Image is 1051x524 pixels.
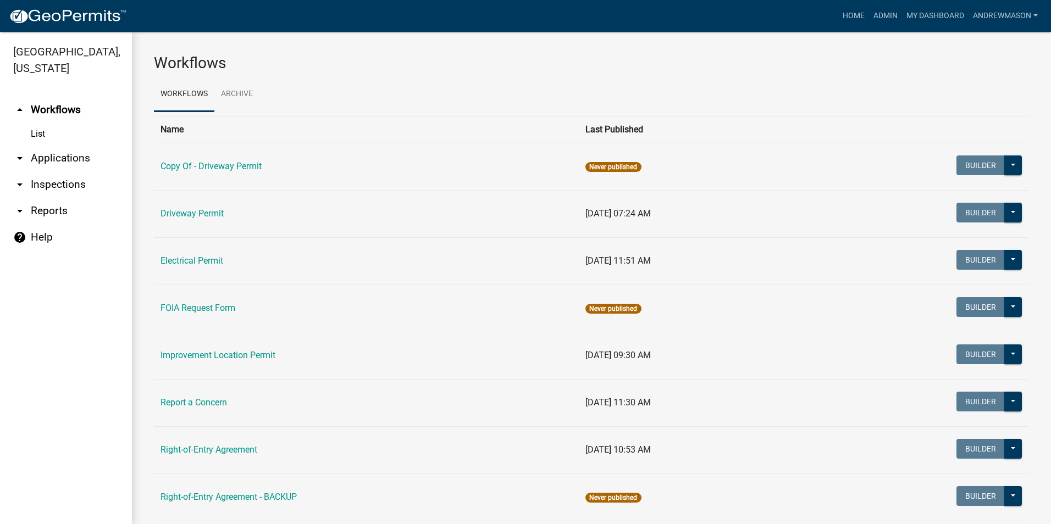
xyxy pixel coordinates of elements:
a: Copy Of - Driveway Permit [161,161,262,171]
button: Builder [956,297,1005,317]
span: [DATE] 07:24 AM [585,208,651,219]
span: [DATE] 09:30 AM [585,350,651,360]
span: Never published [585,162,641,172]
a: Right-of-Entry Agreement [161,444,257,455]
button: Builder [956,486,1005,506]
button: Builder [956,250,1005,270]
a: Workflows [154,77,214,112]
i: arrow_drop_up [13,103,26,116]
a: Improvement Location Permit [161,350,275,360]
a: Driveway Permit [161,208,224,219]
button: Builder [956,439,1005,459]
a: AndrewMason [969,5,1042,26]
button: Builder [956,203,1005,222]
a: My Dashboard [902,5,969,26]
a: Report a Concern [161,397,227,408]
i: help [13,231,26,244]
th: Last Published [579,116,803,143]
button: Builder [956,155,1005,175]
button: Builder [956,344,1005,364]
th: Name [154,116,579,143]
span: [DATE] 11:30 AM [585,397,651,408]
span: [DATE] 11:51 AM [585,255,651,266]
a: Home [838,5,869,26]
a: Admin [869,5,902,26]
button: Builder [956,392,1005,411]
a: Right-of-Entry Agreement - BACKUP [161,492,297,502]
i: arrow_drop_down [13,204,26,218]
i: arrow_drop_down [13,178,26,191]
span: Never published [585,304,641,314]
a: Electrical Permit [161,255,223,266]
span: [DATE] 10:53 AM [585,444,651,455]
h3: Workflows [154,54,1029,73]
a: Archive [214,77,259,112]
span: Never published [585,493,641,503]
i: arrow_drop_down [13,152,26,165]
a: FOIA Request Form [161,303,235,313]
